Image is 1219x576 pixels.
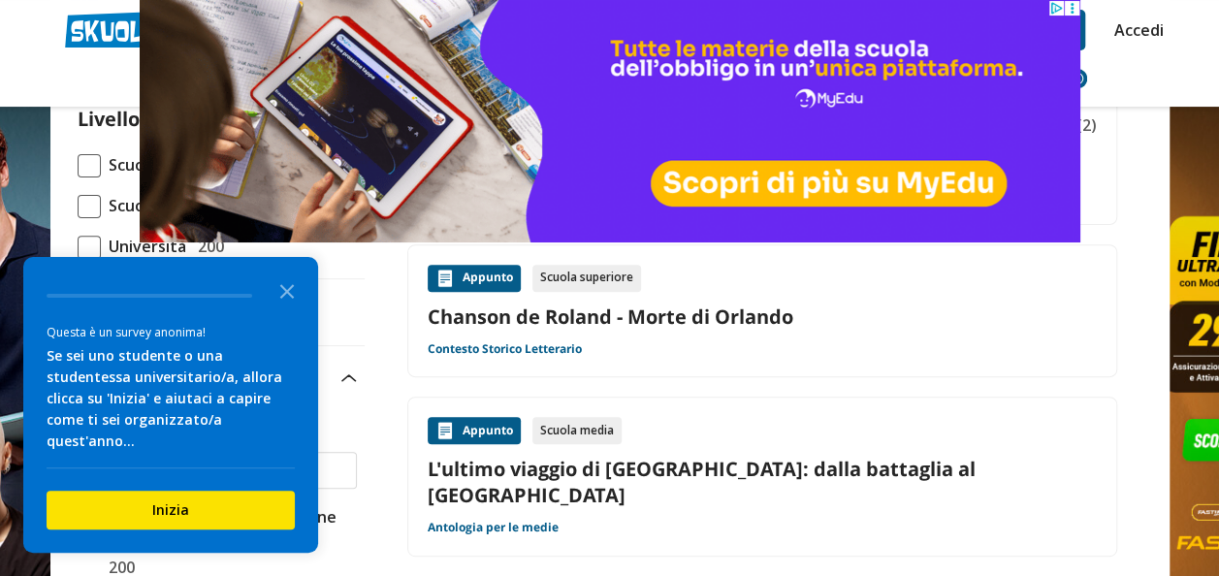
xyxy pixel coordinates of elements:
[428,265,521,292] div: Appunto
[1076,112,1097,138] span: (2)
[341,374,357,382] img: Apri e chiudi sezione
[428,456,1097,508] a: L'ultimo viaggio di [GEOGRAPHIC_DATA]: dalla battaglia al [GEOGRAPHIC_DATA]
[101,152,207,177] span: Scuola Media
[428,304,1097,330] a: Chanson de Roland - Morte di Orlando
[268,271,306,309] button: Close the survey
[101,234,186,259] span: Università
[532,417,622,444] div: Scuola media
[190,234,224,259] span: 200
[435,269,455,288] img: Appunti contenuto
[435,421,455,440] img: Appunti contenuto
[47,345,295,452] div: Se sei uno studente o una studentessa universitario/a, allora clicca su 'Inizia' e aiutaci a capi...
[101,193,236,218] span: Scuola Superiore
[23,257,318,553] div: Survey
[47,491,295,529] button: Inizia
[428,520,559,535] a: Antologia per le medie
[1114,10,1155,50] a: Accedi
[532,265,641,292] div: Scuola superiore
[428,341,582,357] a: Contesto Storico Letterario
[47,323,295,341] div: Questa è un survey anonima!
[78,106,140,132] label: Livello
[428,417,521,444] div: Appunto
